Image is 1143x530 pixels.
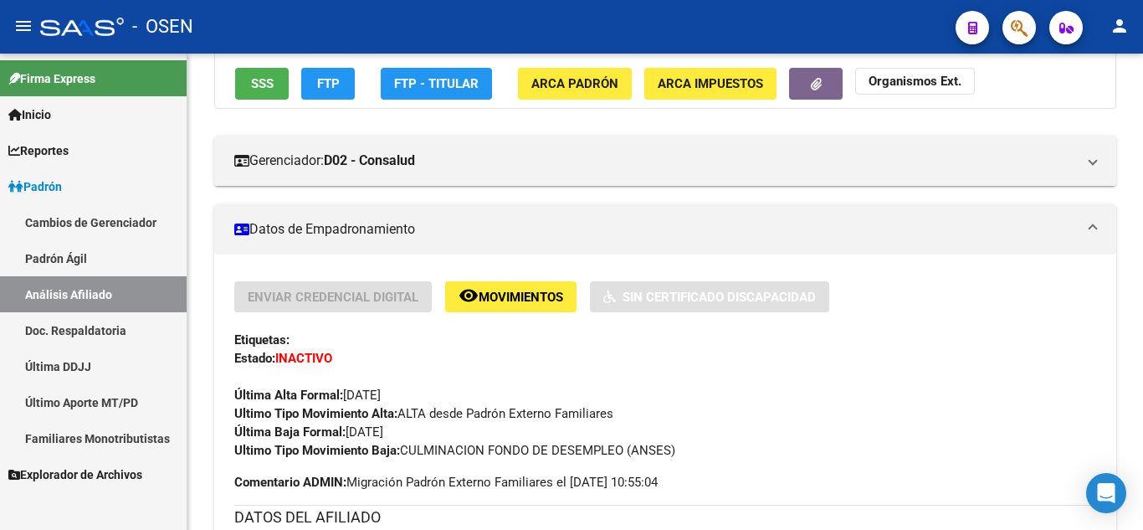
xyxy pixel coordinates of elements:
[301,68,355,99] button: FTP
[234,473,658,491] span: Migración Padrón Externo Familiares el [DATE] 10:55:04
[214,204,1116,255] mat-expansion-panel-header: Datos de Empadronamiento
[234,425,346,440] strong: Última Baja Formal:
[234,406,613,421] span: ALTA desde Padrón Externo Familiares
[445,281,577,312] button: Movimientos
[869,75,961,90] strong: Organismos Ext.
[8,178,62,196] span: Padrón
[251,77,274,92] span: SSS
[8,105,51,124] span: Inicio
[234,475,346,490] strong: Comentario ADMIN:
[623,290,816,305] span: Sin Certificado Discapacidad
[855,68,975,94] button: Organismos Ext.
[132,8,193,45] span: - OSEN
[381,68,492,99] button: FTP - Titular
[531,77,618,92] span: ARCA Padrón
[317,77,340,92] span: FTP
[590,281,829,312] button: Sin Certificado Discapacidad
[8,466,142,484] span: Explorador de Archivos
[234,220,1076,239] mat-panel-title: Datos de Empadronamiento
[459,286,479,306] mat-icon: remove_red_eye
[234,351,275,366] strong: Estado:
[324,152,415,170] strong: D02 - Consalud
[8,142,69,160] span: Reportes
[644,68,777,99] button: ARCA Impuestos
[234,281,432,312] button: Enviar Credencial Digital
[8,69,95,88] span: Firma Express
[1110,16,1130,36] mat-icon: person
[234,388,381,403] span: [DATE]
[214,136,1116,186] mat-expansion-panel-header: Gerenciador:D02 - Consalud
[234,388,343,403] strong: Última Alta Formal:
[394,77,479,92] span: FTP - Titular
[234,152,1076,170] mat-panel-title: Gerenciador:
[235,68,289,99] button: SSS
[234,506,1096,529] h3: DATOS DEL AFILIADO
[275,351,332,366] strong: INACTIVO
[234,443,400,458] strong: Ultimo Tipo Movimiento Baja:
[479,290,563,305] span: Movimientos
[248,290,418,305] span: Enviar Credencial Digital
[234,406,397,421] strong: Ultimo Tipo Movimiento Alta:
[518,68,632,99] button: ARCA Padrón
[658,77,763,92] span: ARCA Impuestos
[1086,473,1126,513] div: Open Intercom Messenger
[13,16,33,36] mat-icon: menu
[234,332,290,347] strong: Etiquetas:
[234,443,675,458] span: CULMINACION FONDO DE DESEMPLEO (ANSES)
[234,425,383,440] span: [DATE]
